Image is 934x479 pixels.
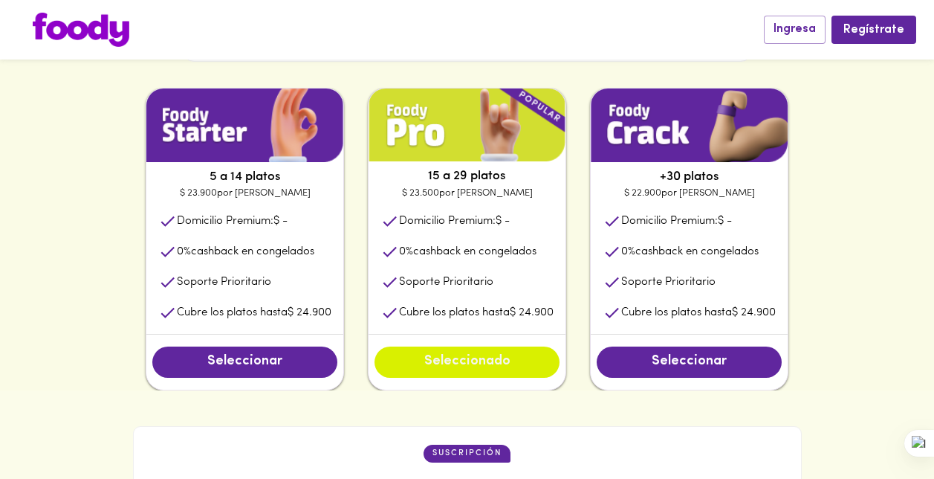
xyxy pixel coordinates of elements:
[612,354,767,370] span: Seleccionar
[177,244,314,260] p: cashback en congelados
[591,168,788,186] p: +30 platos
[146,186,343,201] p: $ 23.900 por [PERSON_NAME]
[152,347,337,378] button: Seleccionar
[33,13,129,47] img: logo.png
[621,244,759,260] p: cashback en congelados
[399,305,554,321] p: Cubre los platos hasta $ 24.900
[597,347,782,378] button: Seleccionar
[273,216,288,227] span: $ -
[591,89,788,162] img: plan1
[831,16,916,43] button: Regístrate
[177,305,331,321] p: Cubre los platos hasta $ 24.900
[369,89,565,162] img: plan1
[718,216,732,227] span: $ -
[146,89,343,162] img: plan1
[621,305,776,321] p: Cubre los platos hasta $ 24.900
[177,213,288,229] p: Domicilio Premium:
[389,354,545,370] span: Seleccionado
[621,246,635,257] span: 0 %
[848,393,919,464] iframe: Messagebird Livechat Widget
[621,213,732,229] p: Domicilio Premium:
[843,23,904,37] span: Regístrate
[399,213,510,229] p: Domicilio Premium:
[399,244,536,260] p: cashback en congelados
[774,22,816,36] span: Ingresa
[374,347,560,378] button: Seleccionado
[399,246,413,257] span: 0 %
[177,274,271,290] p: Soporte Prioritario
[369,167,565,185] p: 15 a 29 platos
[591,186,788,201] p: $ 22.900 por [PERSON_NAME]
[764,16,826,43] button: Ingresa
[177,246,191,257] span: 0 %
[432,448,502,460] p: suscripción
[369,186,565,201] p: $ 23.500 por [PERSON_NAME]
[399,274,493,290] p: Soporte Prioritario
[621,274,716,290] p: Soporte Prioritario
[146,168,343,186] p: 5 a 14 platos
[496,216,510,227] span: $ -
[167,354,322,370] span: Seleccionar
